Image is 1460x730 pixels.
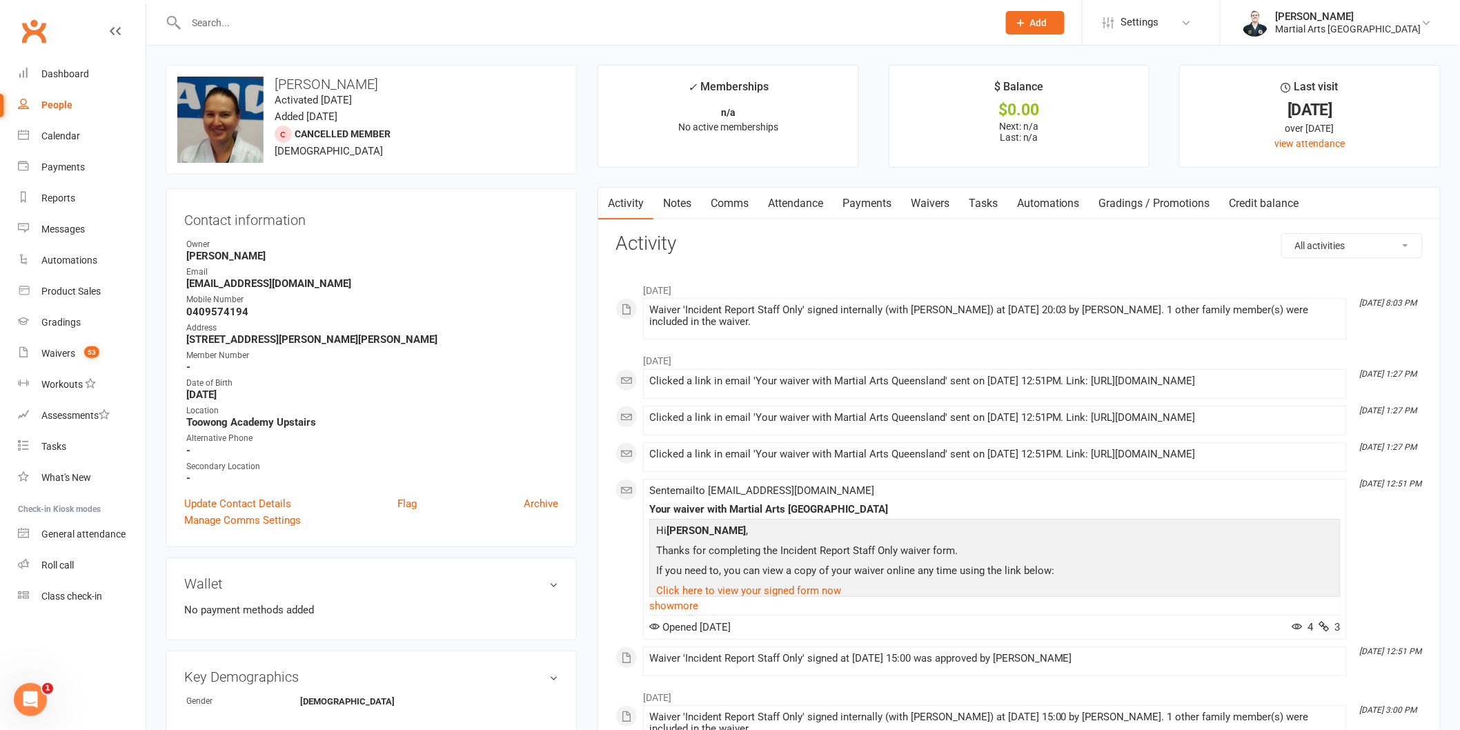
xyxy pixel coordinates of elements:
[615,346,1423,368] li: [DATE]
[186,333,558,346] strong: [STREET_ADDRESS][PERSON_NAME][PERSON_NAME]
[649,484,874,497] span: Sent email to [EMAIL_ADDRESS][DOMAIN_NAME]
[678,121,778,132] span: No active memberships
[615,233,1423,255] h3: Activity
[41,591,102,602] div: Class check-in
[598,188,653,219] a: Activity
[994,78,1043,103] div: $ Balance
[84,346,99,358] span: 53
[295,128,391,139] span: Cancelled member
[688,81,697,94] i: ✓
[186,444,558,457] strong: -
[41,348,75,359] div: Waivers
[1276,23,1421,35] div: Martial Arts [GEOGRAPHIC_DATA]
[41,410,110,421] div: Assessments
[186,306,558,318] strong: 0409574194
[186,388,558,401] strong: [DATE]
[41,255,97,266] div: Automations
[1121,7,1159,38] span: Settings
[902,103,1137,117] div: $0.00
[902,121,1137,143] p: Next: n/a Last: n/a
[41,441,66,452] div: Tasks
[41,99,72,110] div: People
[186,238,558,251] div: Owner
[1275,138,1345,149] a: view attendance
[1089,188,1220,219] a: Gradings / Promotions
[275,145,383,157] span: [DEMOGRAPHIC_DATA]
[18,431,146,462] a: Tasks
[649,375,1341,387] div: Clicked a link in email 'Your waiver with Martial Arts Queensland' sent on [DATE] 12:51PM. Link: ...
[186,349,558,362] div: Member Number
[18,59,146,90] a: Dashboard
[1319,621,1341,633] span: 3
[701,188,758,219] a: Comms
[14,683,47,716] iframe: Intercom live chat
[653,542,1337,562] p: Thanks for completing the Incident Report Staff Only waiver form.
[721,107,736,118] strong: n/a
[1360,479,1422,489] i: [DATE] 12:51 PM
[18,307,146,338] a: Gradings
[1360,442,1417,452] i: [DATE] 1:27 PM
[1192,121,1428,136] div: over [DATE]
[184,669,558,684] h3: Key Demographics
[186,416,558,428] strong: Toowong Academy Upstairs
[653,562,1337,582] p: If you need to, you can view a copy of your waiver online any time using the link below:
[41,529,126,540] div: General attendance
[18,519,146,550] a: General attendance kiosk mode
[41,379,83,390] div: Workouts
[649,596,1341,615] a: show more
[667,524,746,537] strong: [PERSON_NAME]
[615,276,1423,298] li: [DATE]
[42,683,53,694] span: 1
[649,412,1341,424] div: Clicked a link in email 'Your waiver with Martial Arts Queensland' sent on [DATE] 12:51PM. Link: ...
[41,286,101,297] div: Product Sales
[41,560,74,571] div: Roll call
[17,14,51,48] a: Clubworx
[184,576,558,591] h3: Wallet
[41,472,91,483] div: What's New
[656,584,841,597] a: Click here to view your signed form now
[1192,103,1428,117] div: [DATE]
[18,369,146,400] a: Workouts
[524,495,558,512] a: Archive
[177,77,565,92] h3: [PERSON_NAME]
[833,188,901,219] a: Payments
[649,304,1341,328] div: Waiver 'Incident Report Staff Only' signed internally (with [PERSON_NAME]) at [DATE] 20:03 by [PE...
[18,276,146,307] a: Product Sales
[18,462,146,493] a: What's New
[615,683,1423,705] li: [DATE]
[300,696,395,707] strong: [DEMOGRAPHIC_DATA]
[649,653,1341,664] div: Waiver 'Incident Report Staff Only' signed at [DATE] 15:00 was approved by [PERSON_NAME]
[758,188,833,219] a: Attendance
[18,152,146,183] a: Payments
[186,404,558,417] div: Location
[649,621,731,633] span: Opened [DATE]
[1292,621,1314,633] span: 4
[18,245,146,276] a: Automations
[18,550,146,581] a: Roll call
[1360,298,1417,308] i: [DATE] 8:03 PM
[186,472,558,484] strong: -
[186,460,558,473] div: Secondary Location
[184,602,558,618] li: No payment methods added
[186,322,558,335] div: Address
[182,13,988,32] input: Search...
[186,432,558,445] div: Alternative Phone
[41,317,81,328] div: Gradings
[186,361,558,373] strong: -
[184,495,291,512] a: Update Contact Details
[41,161,85,172] div: Payments
[1276,10,1421,23] div: [PERSON_NAME]
[653,522,1337,542] p: Hi ,
[186,250,558,262] strong: [PERSON_NAME]
[959,188,1007,219] a: Tasks
[186,277,558,290] strong: [EMAIL_ADDRESS][DOMAIN_NAME]
[1360,705,1417,715] i: [DATE] 3:00 PM
[649,448,1341,460] div: Clicked a link in email 'Your waiver with Martial Arts Queensland' sent on [DATE] 12:51PM. Link: ...
[1007,188,1089,219] a: Automations
[901,188,959,219] a: Waivers
[18,121,146,152] a: Calendar
[653,188,701,219] a: Notes
[1006,11,1065,34] button: Add
[1360,647,1422,656] i: [DATE] 12:51 PM
[275,94,352,106] time: Activated [DATE]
